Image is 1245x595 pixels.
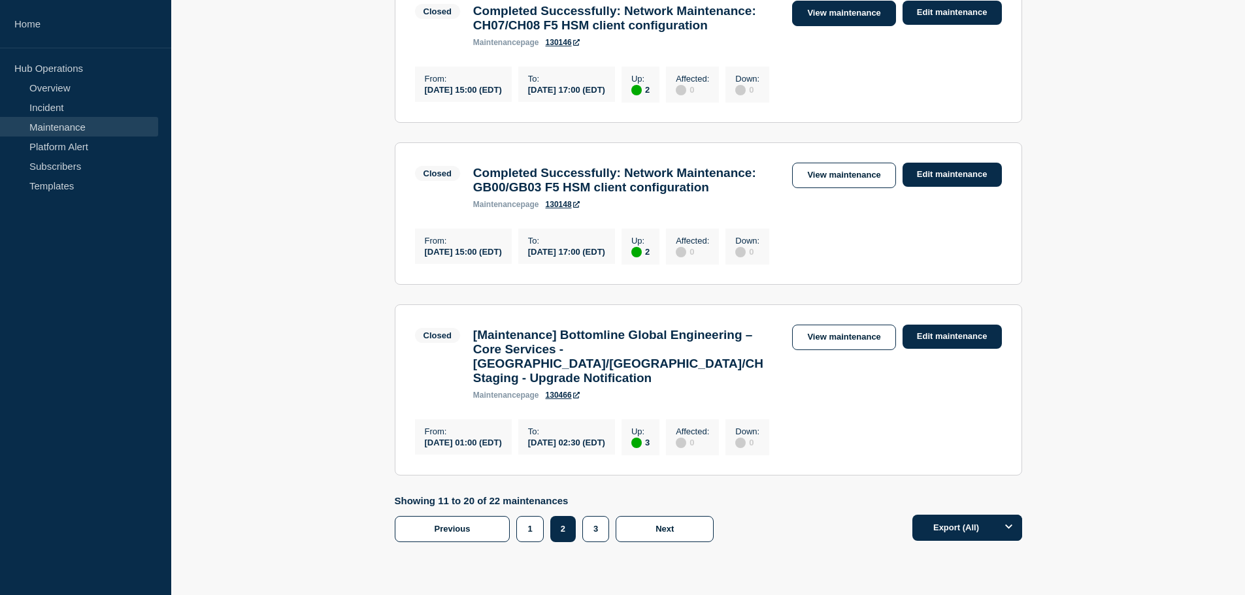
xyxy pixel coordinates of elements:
button: 3 [582,516,609,542]
a: 130466 [546,391,580,400]
p: page [473,38,539,47]
span: Previous [435,524,471,534]
p: To : [528,426,605,436]
div: disabled [676,85,686,95]
div: Closed [423,330,452,340]
div: disabled [735,247,746,257]
a: View maintenance [792,325,895,350]
div: up [631,85,642,95]
a: View maintenance [792,1,895,26]
span: maintenance [473,200,521,209]
h3: [Maintenance] Bottomline Global Engineering – Core Services - [GEOGRAPHIC_DATA]/[GEOGRAPHIC_DATA]... [473,328,780,385]
div: [DATE] 17:00 (EDT) [528,246,605,257]
p: Up : [631,236,650,246]
span: Next [656,524,674,534]
p: page [473,200,539,209]
div: disabled [676,438,686,448]
a: Edit maintenance [903,1,1002,25]
p: Affected : [676,74,709,84]
p: To : [528,74,605,84]
button: Options [996,515,1022,541]
button: 1 [516,516,543,542]
p: Down : [735,236,759,246]
p: From : [425,74,502,84]
div: disabled [735,85,746,95]
button: 2 [550,516,576,542]
p: Affected : [676,236,709,246]
a: 130148 [546,200,580,209]
div: disabled [735,438,746,448]
p: Showing 11 to 20 of 22 maintenances [395,495,721,506]
span: maintenance [473,38,521,47]
div: Closed [423,7,452,16]
button: Next [616,516,714,542]
p: page [473,391,539,400]
div: [DATE] 02:30 (EDT) [528,436,605,447]
p: Down : [735,74,759,84]
div: up [631,438,642,448]
div: 0 [735,246,759,257]
a: Edit maintenance [903,163,1002,187]
div: 2 [631,246,650,257]
div: [DATE] 17:00 (EDT) [528,84,605,95]
p: From : [425,426,502,436]
div: up [631,247,642,257]
div: 2 [631,84,650,95]
button: Export (All) [912,515,1022,541]
div: 0 [735,436,759,448]
p: From : [425,236,502,246]
div: [DATE] 15:00 (EDT) [425,84,502,95]
h3: Completed Successfully: Network Maintenance: CH07/CH08 F5 HSM client configuration [473,4,780,33]
p: Up : [631,74,650,84]
div: 3 [631,436,650,448]
div: Closed [423,169,452,178]
button: Previous [395,516,510,542]
div: disabled [676,247,686,257]
span: maintenance [473,391,521,400]
div: [DATE] 01:00 (EDT) [425,436,502,447]
div: 0 [676,84,709,95]
div: 0 [735,84,759,95]
div: [DATE] 15:00 (EDT) [425,246,502,257]
p: Up : [631,426,650,436]
div: 0 [676,436,709,448]
p: Down : [735,426,759,436]
div: 0 [676,246,709,257]
a: View maintenance [792,163,895,188]
a: 130146 [546,38,580,47]
p: Affected : [676,426,709,436]
p: To : [528,236,605,246]
a: Edit maintenance [903,325,1002,349]
h3: Completed Successfully: Network Maintenance: GB00/GB03 F5 HSM client configuration [473,166,780,195]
